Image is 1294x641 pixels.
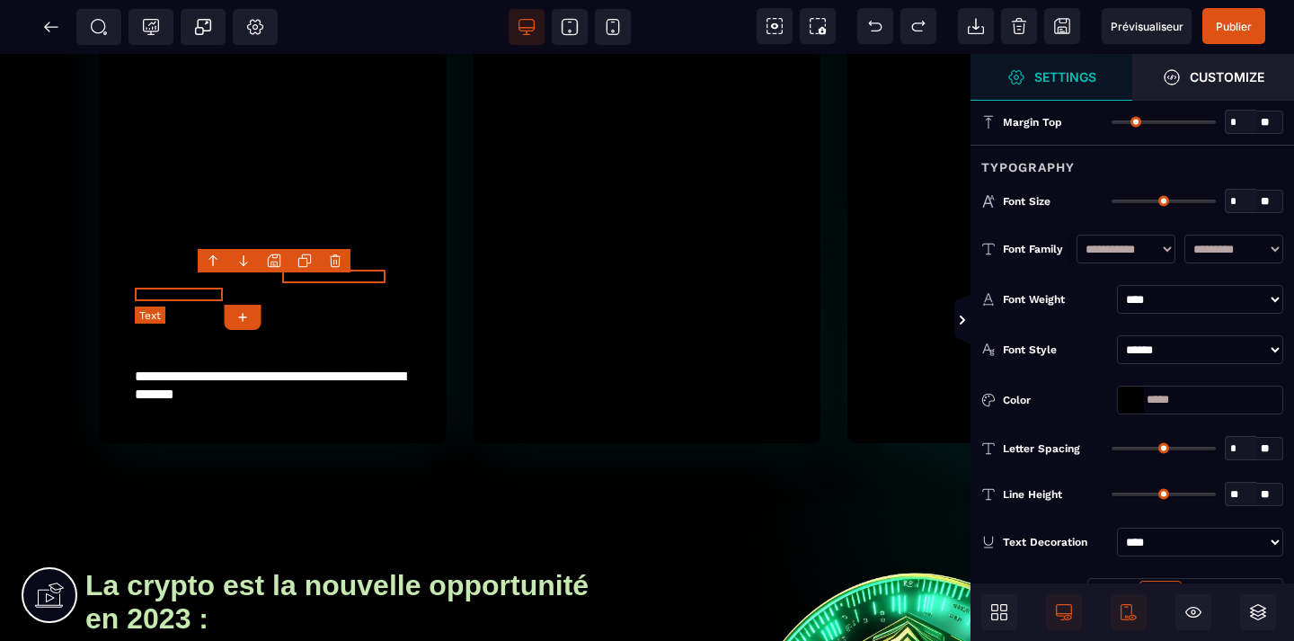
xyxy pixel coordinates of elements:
[142,18,160,36] span: Suivi
[1003,240,1068,258] div: Font Family
[1132,54,1294,101] span: Open Style Manager
[1003,533,1110,551] div: Text Decoration
[246,18,264,36] span: Corps De Réglage
[1111,594,1147,630] span: Mobile uniquement
[1003,441,1080,456] span: Letter Spacing
[970,54,1132,101] span: Settings
[1003,487,1062,502] span: Line Height
[1003,115,1062,129] span: Margin Top
[1240,594,1276,630] span: Couches ouvertes
[1003,290,1110,308] div: Font Weight
[1190,70,1264,84] strong: Customize
[1102,8,1192,44] span: Aperçu
[1034,70,1096,84] strong: Settings
[757,8,793,44] span: Afficher les composants
[1003,391,1110,409] div: Color
[85,506,647,591] h1: La crypto est la nouvelle opportunité en 2023 :
[800,8,836,44] span: Capture d'écran
[1046,594,1082,630] span: Bureau uniquement
[1216,20,1252,33] span: Publier
[1175,594,1211,630] span: Masquer/Afficher le bloc
[1111,20,1183,33] span: Prévisualiseur
[981,594,1017,630] span: Blocs ouverts
[1003,194,1050,209] span: Font Size
[1003,341,1110,359] div: Font Style
[970,145,1294,178] div: Typography
[194,18,212,36] span: Pop-up
[90,18,108,36] span: SEO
